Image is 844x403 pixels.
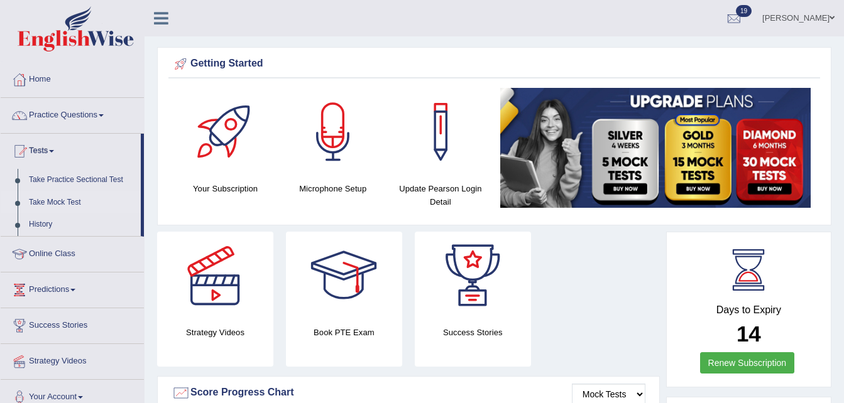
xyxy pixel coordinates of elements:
[178,182,273,195] h4: Your Subscription
[1,308,144,340] a: Success Stories
[415,326,531,339] h4: Success Stories
[500,88,811,208] img: small5.jpg
[172,384,645,402] div: Score Progress Chart
[157,326,273,339] h4: Strategy Videos
[681,304,817,316] h4: Days to Expiry
[737,321,761,346] b: 14
[1,344,144,375] a: Strategy Videos
[1,62,144,94] a: Home
[1,134,141,165] a: Tests
[23,169,141,191] a: Take Practice Sectional Test
[285,182,380,195] h4: Microphone Setup
[393,182,488,208] h4: Update Pearson Login Detail
[23,191,141,214] a: Take Mock Test
[736,5,752,17] span: 19
[286,326,402,339] h4: Book PTE Exam
[23,213,141,236] a: History
[700,352,795,373] a: Renew Subscription
[1,98,144,129] a: Practice Questions
[172,55,817,73] div: Getting Started
[1,272,144,304] a: Predictions
[1,237,144,268] a: Online Class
